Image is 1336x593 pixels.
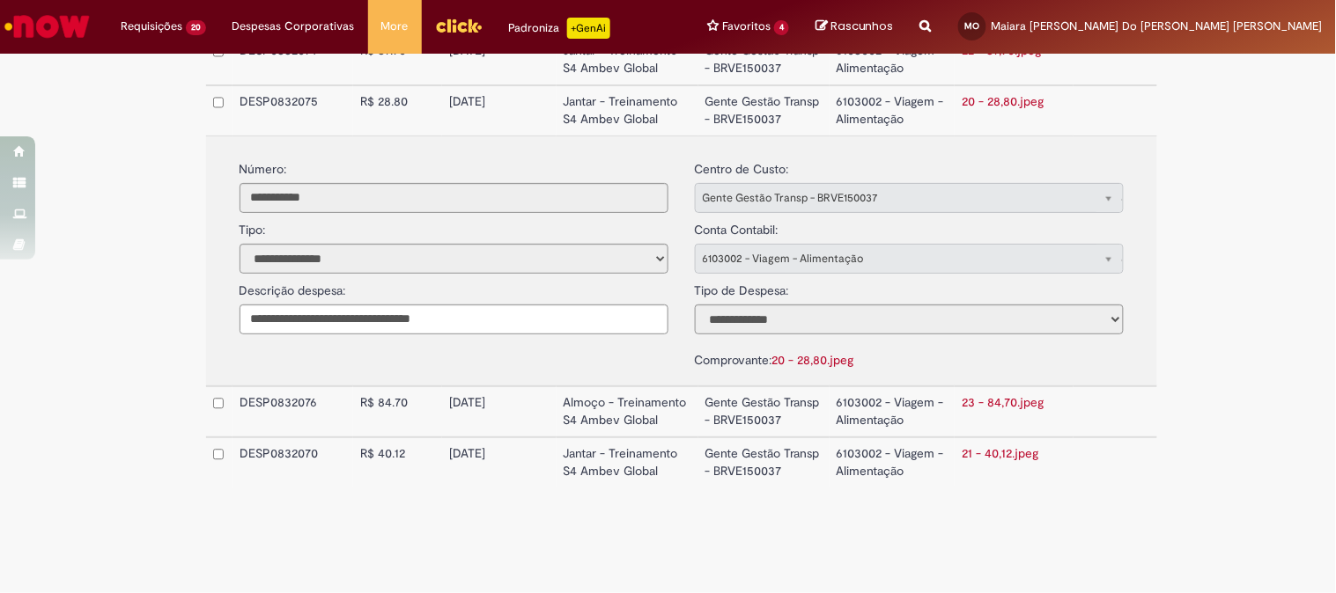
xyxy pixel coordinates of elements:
[695,152,789,179] label: Centro de Custo:
[442,34,557,85] td: [DATE]
[509,18,610,39] div: Padroniza
[353,386,441,437] td: R$ 84.70
[962,42,1041,58] a: 22 - 87,90.jpeg
[774,20,789,35] span: 4
[955,34,1074,85] td: 22 - 87,90.jpeg
[962,93,1044,109] a: 20 - 28,80.jpeg
[695,213,779,239] label: Conta Contabil:
[557,34,698,85] td: Jantar - Treinamento S4 Ambev Global
[233,34,354,85] td: DESP0832074
[962,445,1038,461] a: 21 - 40,12.jpeg
[381,18,409,35] span: More
[703,184,1079,212] span: Gente Gestão Transp - BRVE150037
[830,18,894,34] span: Rascunhos
[830,34,956,85] td: 6103002 - Viagem - Alimentação
[695,183,1124,213] a: Gente Gestão Transp - BRVE150037Limpar campo centro_de_custo
[353,85,441,135] td: R$ 28.80
[233,386,354,437] td: DESP0832076
[695,343,1124,370] div: Comprovante:
[962,394,1044,410] a: 23 - 84,70.jpeg
[186,20,206,35] span: 20
[955,437,1074,487] td: 21 - 40,12.jpeg
[695,244,1124,274] a: 6103002 - Viagem - AlimentaçãoLimpar campo conta_contabil
[233,437,354,487] td: DESP0832070
[722,18,771,35] span: Favoritos
[698,85,830,135] td: Gente Gestão Transp - BRVE150037
[772,352,854,368] a: 20 - 28,80.jpeg
[567,18,610,39] p: +GenAi
[830,386,956,437] td: 6103002 - Viagem - Alimentação
[240,161,287,179] label: Número:
[698,386,830,437] td: Gente Gestão Transp - BRVE150037
[955,85,1074,135] td: 20 - 28,80.jpeg
[442,85,557,135] td: [DATE]
[233,85,354,135] td: DESP0832075
[698,437,830,487] td: Gente Gestão Transp - BRVE150037
[965,20,980,32] span: MO
[442,386,557,437] td: [DATE]
[830,85,956,135] td: 6103002 - Viagem - Alimentação
[703,245,1079,273] span: 6103002 - Viagem - Alimentação
[698,34,830,85] td: Gente Gestão Transp - BRVE150037
[353,437,441,487] td: R$ 40.12
[557,386,698,437] td: Almoço - Treinamento S4 Ambev Global
[2,9,92,44] img: ServiceNow
[240,282,346,300] label: Descrição despesa:
[557,437,698,487] td: Jantar - Treinamento S4 Ambev Global
[353,34,441,85] td: R$ 87.90
[557,85,698,135] td: Jantar - Treinamento S4 Ambev Global
[233,18,355,35] span: Despesas Corporativas
[816,18,894,35] a: Rascunhos
[240,213,266,239] label: Tipo:
[442,437,557,487] td: [DATE]
[830,437,956,487] td: 6103002 - Viagem - Alimentação
[992,18,1323,33] span: Maiara [PERSON_NAME] Do [PERSON_NAME] [PERSON_NAME]
[695,274,789,300] label: Tipo de Despesa:
[121,18,182,35] span: Requisições
[435,12,483,39] img: click_logo_yellow_360x200.png
[955,386,1074,437] td: 23 - 84,70.jpeg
